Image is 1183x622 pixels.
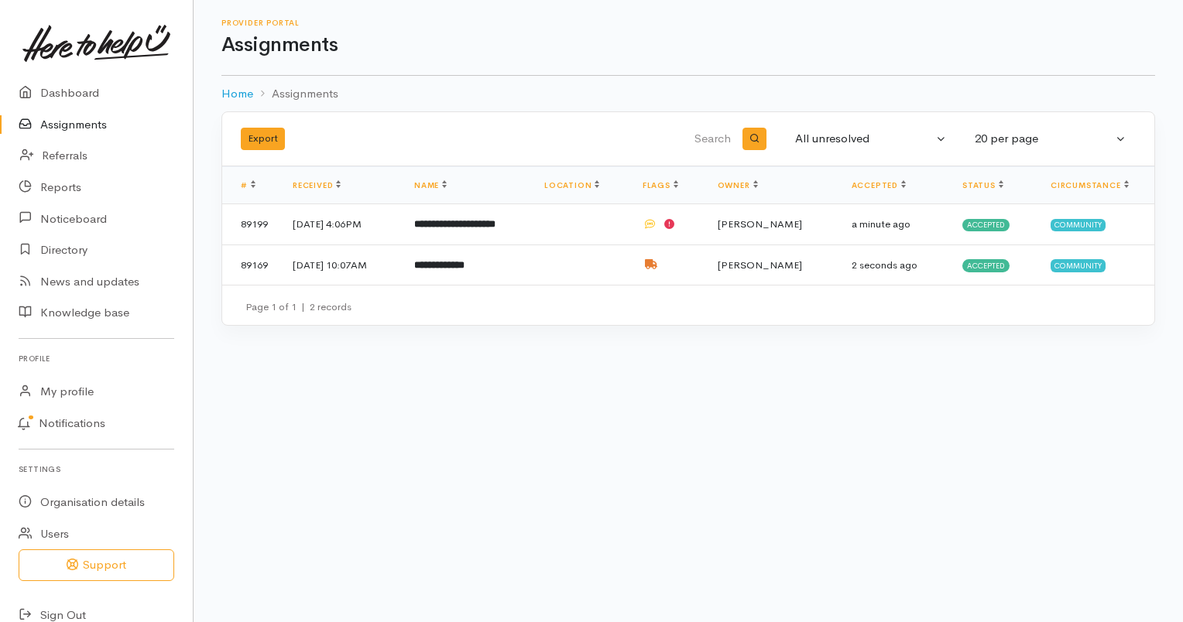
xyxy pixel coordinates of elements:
[293,180,341,190] a: Received
[19,549,174,581] button: Support
[718,180,758,190] a: Owner
[253,85,338,103] li: Assignments
[414,180,447,190] a: Name
[245,300,351,313] small: Page 1 of 1 2 records
[513,121,734,158] input: Search
[19,348,174,369] h6: Profile
[1051,259,1106,272] span: Community
[1051,180,1129,190] a: Circumstance
[280,204,402,245] td: [DATE] 4:06PM
[241,128,285,150] button: Export
[795,130,933,148] div: All unresolved
[975,130,1113,148] div: 20 per page
[544,180,599,190] a: Location
[786,124,956,154] button: All unresolved
[962,259,1010,272] span: Accepted
[301,300,305,313] span: |
[965,124,1136,154] button: 20 per page
[852,180,906,190] a: Accepted
[643,180,678,190] a: Flags
[962,180,1003,190] a: Status
[221,19,1155,27] h6: Provider Portal
[19,459,174,480] h6: Settings
[222,204,280,245] td: 89199
[718,258,802,272] span: [PERSON_NAME]
[221,85,253,103] a: Home
[241,180,255,190] a: #
[222,244,280,285] td: 89169
[280,244,402,285] td: [DATE] 10:07AM
[1051,219,1106,231] span: Community
[221,34,1155,56] h1: Assignments
[852,217,910,231] time: a minute ago
[852,258,917,272] time: 2 seconds ago
[962,219,1010,231] span: Accepted
[718,217,802,231] span: [PERSON_NAME]
[221,76,1155,112] nav: breadcrumb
